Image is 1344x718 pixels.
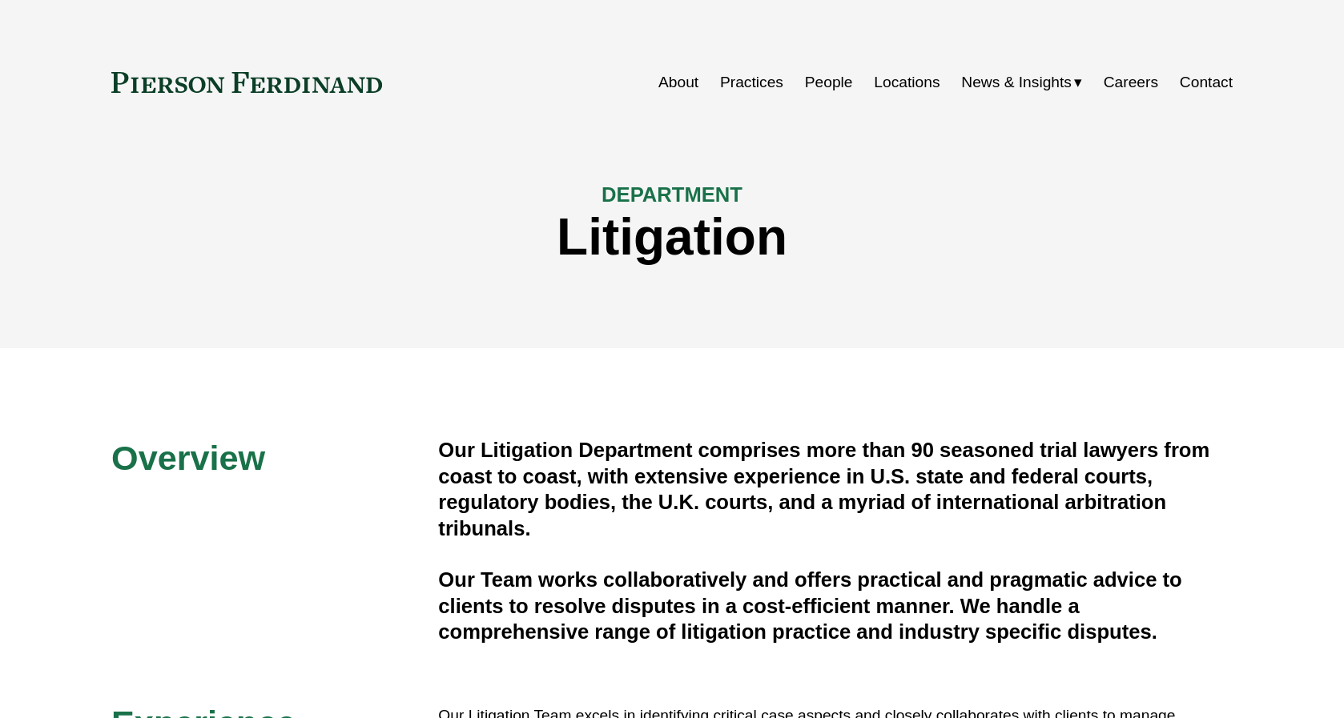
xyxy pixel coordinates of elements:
[1104,67,1158,98] a: Careers
[961,69,1072,97] span: News & Insights
[805,67,853,98] a: People
[438,567,1233,644] h4: Our Team works collaboratively and offers practical and pragmatic advice to clients to resolve di...
[961,67,1082,98] a: folder dropdown
[602,183,742,206] span: DEPARTMENT
[874,67,940,98] a: Locations
[111,439,265,477] span: Overview
[720,67,783,98] a: Practices
[1180,67,1233,98] a: Contact
[438,437,1233,541] h4: Our Litigation Department comprises more than 90 seasoned trial lawyers from coast to coast, with...
[111,208,1233,267] h1: Litigation
[658,67,698,98] a: About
